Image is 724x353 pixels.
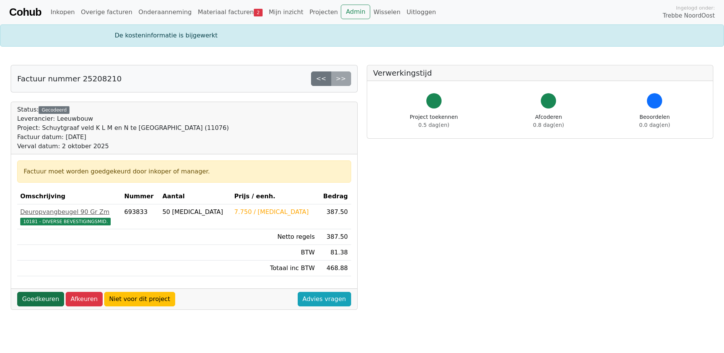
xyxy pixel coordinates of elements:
th: Omschrijving [17,189,121,204]
div: Afcoderen [533,113,564,129]
td: 693833 [121,204,160,229]
a: Overige facturen [78,5,135,20]
div: Project toekennen [410,113,458,129]
div: 50 [MEDICAL_DATA] [162,207,228,217]
td: 387.50 [318,204,351,229]
div: Deuropvangbeugel 90 Gr Zm [20,207,118,217]
a: Onderaanneming [135,5,195,20]
a: Inkopen [47,5,77,20]
th: Bedrag [318,189,351,204]
div: Status: [17,105,229,151]
td: Totaal inc BTW [231,261,318,276]
div: Verval datum: 2 oktober 2025 [17,142,229,151]
div: Gecodeerd [39,106,69,114]
th: Prijs / eenh. [231,189,318,204]
div: Beoordelen [639,113,670,129]
a: Advies vragen [298,292,351,306]
td: Netto regels [231,229,318,245]
th: Aantal [159,189,231,204]
div: Project: Schuytgraaf veld K L M en N te [GEOGRAPHIC_DATA] (11076) [17,123,229,133]
div: Factuur moet worden goedgekeurd door inkoper of manager. [24,167,345,176]
span: Ingelogd onder: [676,4,715,11]
a: Uitloggen [403,5,439,20]
h5: Verwerkingstijd [373,68,707,78]
a: Materiaal facturen2 [195,5,266,20]
td: BTW [231,245,318,261]
div: 7.750 / [MEDICAL_DATA] [234,207,315,217]
h5: Factuur nummer 25208210 [17,74,122,83]
a: Mijn inzicht [266,5,306,20]
a: Cohub [9,3,41,21]
td: 81.38 [318,245,351,261]
th: Nummer [121,189,160,204]
span: Trebbe NoordOost [663,11,715,20]
a: Admin [341,5,370,19]
a: Wisselen [370,5,403,20]
a: Afkeuren [66,292,103,306]
div: Leverancier: Leeuwbouw [17,114,229,123]
a: Projecten [306,5,341,20]
span: 2 [254,9,263,16]
span: 10181 - DIVERSE BEVESTIGINGSMID. [20,218,111,225]
span: 0.5 dag(en) [418,122,449,128]
span: 0.0 dag(en) [639,122,670,128]
a: Goedkeuren [17,292,64,306]
div: De kosteninformatie is bijgewerkt [110,31,614,40]
a: Niet voor dit project [104,292,175,306]
div: Factuur datum: [DATE] [17,133,229,142]
td: 387.50 [318,229,351,245]
td: 468.88 [318,261,351,276]
a: Deuropvangbeugel 90 Gr Zm10181 - DIVERSE BEVESTIGINGSMID. [20,207,118,226]
span: 0.8 dag(en) [533,122,564,128]
a: << [311,71,331,86]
